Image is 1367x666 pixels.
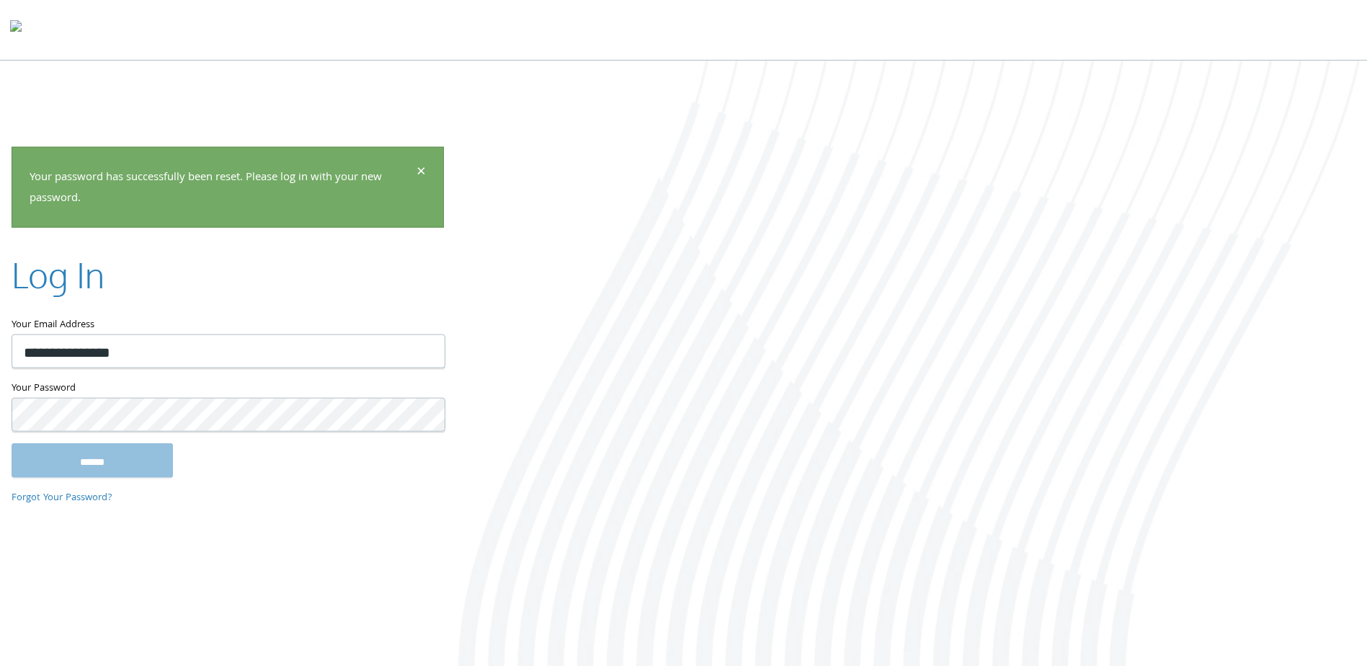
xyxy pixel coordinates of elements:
label: Your Password [12,379,444,397]
span: × [417,159,426,187]
keeper-lock: Open Keeper Popup [417,342,434,360]
a: Forgot Your Password? [12,490,112,506]
h2: Log In [12,250,104,298]
p: Your password has successfully been reset. Please log in with your new password. [30,168,414,210]
img: todyl-logo-dark.svg [10,15,22,44]
button: Dismiss alert [417,165,426,182]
